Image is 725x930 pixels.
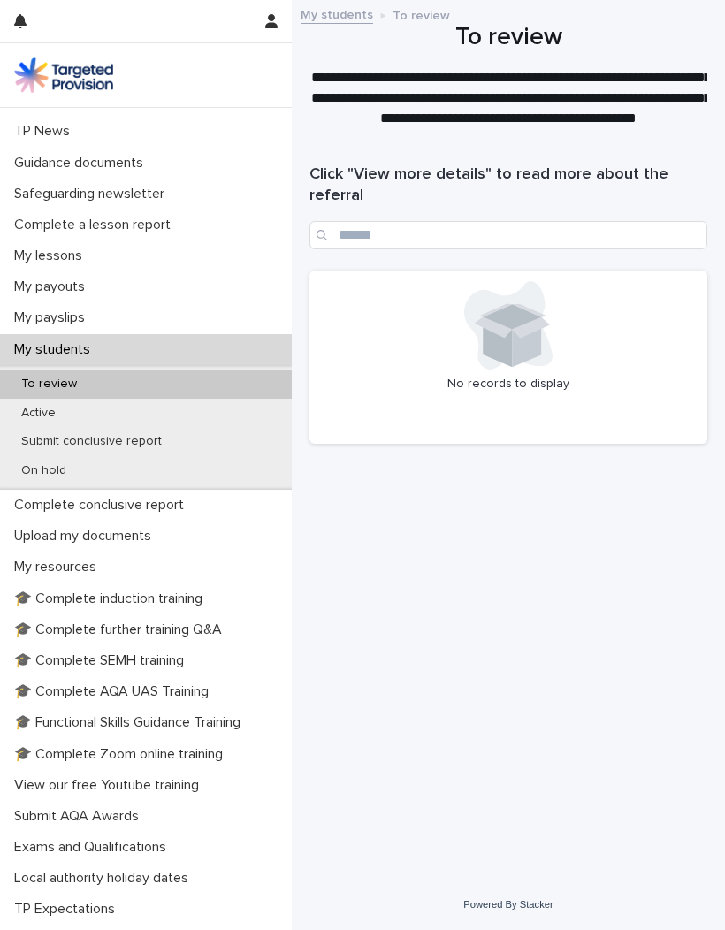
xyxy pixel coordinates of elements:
a: Powered By Stacker [463,899,553,910]
p: Active [7,406,70,421]
p: My lessons [7,248,96,264]
p: 🎓 Complete Zoom online training [7,746,237,763]
p: Complete conclusive report [7,497,198,514]
img: M5nRWzHhSzIhMunXDL62 [14,57,113,93]
p: My students [7,341,104,358]
p: TP Expectations [7,901,129,918]
p: To review [7,377,91,392]
p: Safeguarding newsletter [7,186,179,202]
h1: Click "View more details" to read more about the referral [309,164,707,207]
p: Submit conclusive report [7,434,176,449]
p: Guidance documents [7,155,157,172]
p: 🎓 Complete induction training [7,591,217,607]
p: My payslips [7,309,99,326]
p: View our free Youtube training [7,777,213,794]
a: My students [301,4,373,24]
p: Submit AQA Awards [7,808,153,825]
p: TP News [7,123,84,140]
p: 🎓 Complete AQA UAS Training [7,683,223,700]
p: My resources [7,559,111,576]
p: Complete a lesson report [7,217,185,233]
p: 🎓 Complete SEMH training [7,652,198,669]
p: No records to display [320,377,697,392]
p: Upload my documents [7,528,165,545]
p: My payouts [7,278,99,295]
p: Exams and Qualifications [7,839,180,856]
p: Local authority holiday dates [7,870,202,887]
p: 🎓 Complete further training Q&A [7,621,236,638]
p: 🎓 Functional Skills Guidance Training [7,714,255,731]
p: To review [393,4,450,24]
p: On hold [7,463,80,478]
input: Search [309,221,707,249]
h1: To review [309,21,707,54]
